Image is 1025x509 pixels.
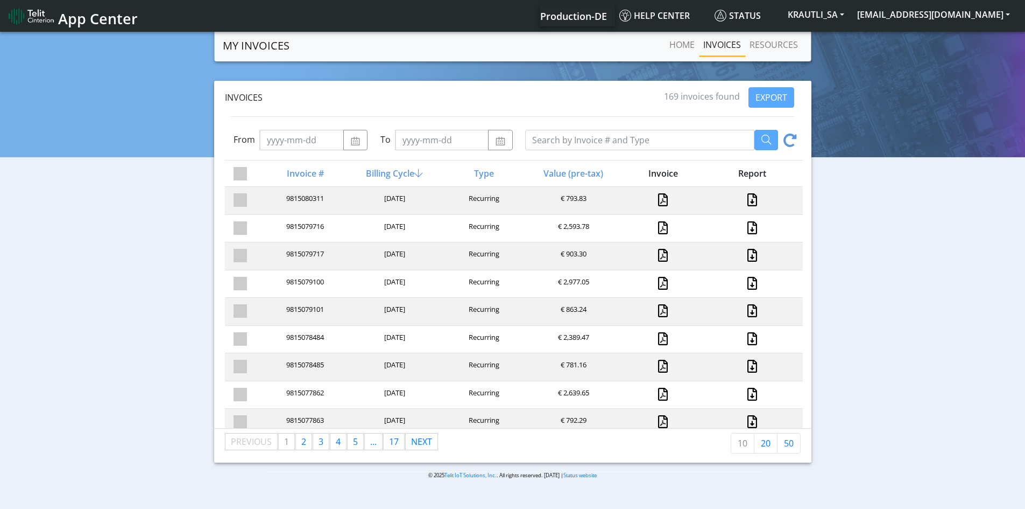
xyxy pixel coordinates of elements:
[259,193,349,208] div: 9815080311
[350,137,360,145] img: calendar.svg
[259,167,349,180] div: Invoice #
[439,360,528,374] div: Recurring
[370,436,377,448] span: ...
[349,277,438,291] div: [DATE]
[715,10,761,22] span: Status
[439,388,528,402] div: Recurring
[349,193,438,208] div: [DATE]
[699,34,745,55] a: INVOICES
[349,388,438,402] div: [DATE]
[528,360,617,374] div: € 781.16
[540,10,607,23] span: Production-DE
[781,5,851,24] button: KRAUTLI_SA
[615,5,710,26] a: Help center
[380,133,391,146] label: To
[349,221,438,236] div: [DATE]
[259,304,349,319] div: 9815079101
[336,436,341,448] span: 4
[715,10,726,22] img: status.svg
[406,434,437,450] a: Next page
[745,34,802,55] a: RESOURCES
[349,415,438,430] div: [DATE]
[617,167,706,180] div: Invoice
[225,92,263,103] span: Invoices
[748,87,794,108] button: EXPORT
[444,472,497,479] a: Telit IoT Solutions, Inc.
[234,133,255,146] label: From
[349,304,438,319] div: [DATE]
[259,221,349,236] div: 9815079716
[259,249,349,263] div: 9815079717
[439,193,528,208] div: Recurring
[754,433,777,454] a: 20
[225,433,439,450] ul: Pagination
[439,304,528,319] div: Recurring
[349,249,438,263] div: [DATE]
[528,193,617,208] div: € 793.83
[259,277,349,291] div: 9815079100
[710,5,781,26] a: Status
[664,90,740,102] span: 169 invoices found
[259,415,349,430] div: 9815077863
[353,436,358,448] span: 5
[665,34,699,55] a: Home
[777,433,801,454] a: 50
[528,332,617,347] div: € 2,389.47
[284,436,289,448] span: 1
[349,360,438,374] div: [DATE]
[528,249,617,263] div: € 903.30
[349,167,438,180] div: Billing Cycle
[495,137,505,145] img: calendar.svg
[439,332,528,347] div: Recurring
[439,167,528,180] div: Type
[58,9,138,29] span: App Center
[439,221,528,236] div: Recurring
[528,415,617,430] div: € 792.29
[439,249,528,263] div: Recurring
[851,5,1016,24] button: [EMAIL_ADDRESS][DOMAIN_NAME]
[349,332,438,347] div: [DATE]
[528,167,617,180] div: Value (pre-tax)
[563,472,597,479] a: Status website
[301,436,306,448] span: 2
[223,35,289,57] a: MY INVOICES
[259,388,349,402] div: 9815077862
[706,167,796,180] div: Report
[525,130,754,150] input: Search by Invoice # and Type
[439,277,528,291] div: Recurring
[528,277,617,291] div: € 2,977.05
[319,436,323,448] span: 3
[389,436,399,448] span: 17
[231,436,272,448] span: Previous
[259,130,344,150] input: yyyy-mm-dd
[9,8,54,25] img: logo-telit-cinterion-gw-new.png
[395,130,489,150] input: yyyy-mm-dd
[264,471,761,479] p: © 2025 . All rights reserved. [DATE] |
[528,221,617,236] div: € 2,593.78
[528,304,617,319] div: € 863.24
[619,10,631,22] img: knowledge.svg
[619,10,690,22] span: Help center
[540,5,606,26] a: Your current platform instance
[439,415,528,430] div: Recurring
[259,360,349,374] div: 9815078485
[528,388,617,402] div: € 2,639.65
[259,332,349,347] div: 9815078484
[9,4,136,27] a: App Center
